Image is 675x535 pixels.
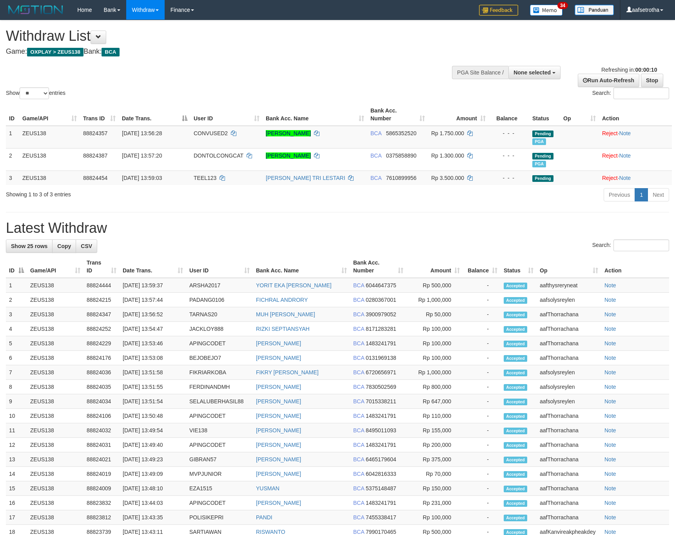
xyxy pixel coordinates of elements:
[463,278,501,293] td: -
[256,529,285,535] a: RISWANTO
[532,175,553,182] span: Pending
[120,256,186,278] th: Date Trans.: activate to sort column ascending
[27,438,83,452] td: ZEUS138
[599,170,672,185] td: ·
[6,336,27,351] td: 5
[350,256,406,278] th: Bank Acc. Number: activate to sort column ascending
[501,256,537,278] th: Status: activate to sort column ascending
[256,427,301,433] a: [PERSON_NAME]
[119,103,191,126] th: Date Trans.: activate to sort column descending
[619,152,631,159] a: Note
[604,500,616,506] a: Note
[575,5,614,15] img: panduan.png
[370,152,381,159] span: BCA
[266,175,345,181] a: [PERSON_NAME] TRI LESTARI
[431,130,464,136] span: Rp 1.750.000
[6,239,53,253] a: Show 25 rows
[463,481,501,496] td: -
[406,351,463,365] td: Rp 100,000
[604,311,616,317] a: Note
[604,369,616,375] a: Note
[256,471,301,477] a: [PERSON_NAME]
[27,394,83,409] td: ZEUS138
[19,148,80,170] td: ZEUS138
[406,452,463,467] td: Rp 375,000
[186,423,253,438] td: VIE138
[120,351,186,365] td: [DATE] 13:53:08
[80,103,119,126] th: Trans ID: activate to sort column ascending
[386,152,417,159] span: Copy 0375858890 to clipboard
[19,126,80,149] td: ZEUS138
[6,438,27,452] td: 12
[256,413,301,419] a: [PERSON_NAME]
[353,340,364,346] span: BCA
[83,256,120,278] th: Trans ID: activate to sort column ascending
[504,297,527,304] span: Accepted
[353,282,364,288] span: BCA
[537,481,601,496] td: aafThorrachana
[120,394,186,409] td: [DATE] 13:51:54
[83,351,120,365] td: 88824176
[353,355,364,361] span: BCA
[406,423,463,438] td: Rp 155,000
[83,394,120,409] td: 88824034
[256,311,315,317] a: MUH [PERSON_NAME]
[537,452,601,467] td: aafThorrachana
[648,188,669,201] a: Next
[52,239,76,253] a: Copy
[6,351,27,365] td: 6
[353,471,364,477] span: BCA
[6,409,27,423] td: 10
[635,188,648,201] a: 1
[463,365,501,380] td: -
[530,5,563,16] img: Button%20Memo.svg
[6,4,65,16] img: MOTION_logo.png
[186,467,253,481] td: MVPJUNIOR
[353,398,364,404] span: BCA
[256,485,279,491] a: YUSMAN
[256,398,301,404] a: [PERSON_NAME]
[122,130,162,136] span: [DATE] 13:56:28
[370,130,381,136] span: BCA
[83,175,107,181] span: 88824454
[604,188,635,201] a: Previous
[463,452,501,467] td: -
[256,384,301,390] a: [PERSON_NAME]
[353,297,364,303] span: BCA
[353,485,364,491] span: BCA
[635,67,657,73] strong: 00:00:10
[83,409,120,423] td: 88824106
[406,293,463,307] td: Rp 1,000,000
[27,256,83,278] th: Game/API: activate to sort column ascending
[602,130,618,136] a: Reject
[6,220,669,236] h1: Latest Withdraw
[27,351,83,365] td: ZEUS138
[406,380,463,394] td: Rp 800,000
[19,170,80,185] td: ZEUS138
[120,293,186,307] td: [DATE] 13:57:44
[508,66,561,79] button: None selected
[186,351,253,365] td: BEJOBEJO7
[602,175,618,181] a: Reject
[366,427,396,433] span: Copy 8495011093 to clipboard
[578,74,639,87] a: Run Auto-Refresh
[6,28,442,44] h1: Withdraw List
[601,256,669,278] th: Action
[537,351,601,365] td: aafThorrachana
[83,307,120,322] td: 88824347
[256,326,310,332] a: RIZKI SEPTIANSYAH
[604,326,616,332] a: Note
[83,380,120,394] td: 88824035
[27,307,83,322] td: ZEUS138
[194,130,228,136] span: CONVUSED2
[6,365,27,380] td: 7
[463,307,501,322] td: -
[83,452,120,467] td: 88824021
[504,471,527,478] span: Accepted
[256,456,301,462] a: [PERSON_NAME]
[537,380,601,394] td: aafsolysreylen
[83,467,120,481] td: 88824019
[370,175,381,181] span: BCA
[256,442,301,448] a: [PERSON_NAME]
[537,293,601,307] td: aafsolysreylen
